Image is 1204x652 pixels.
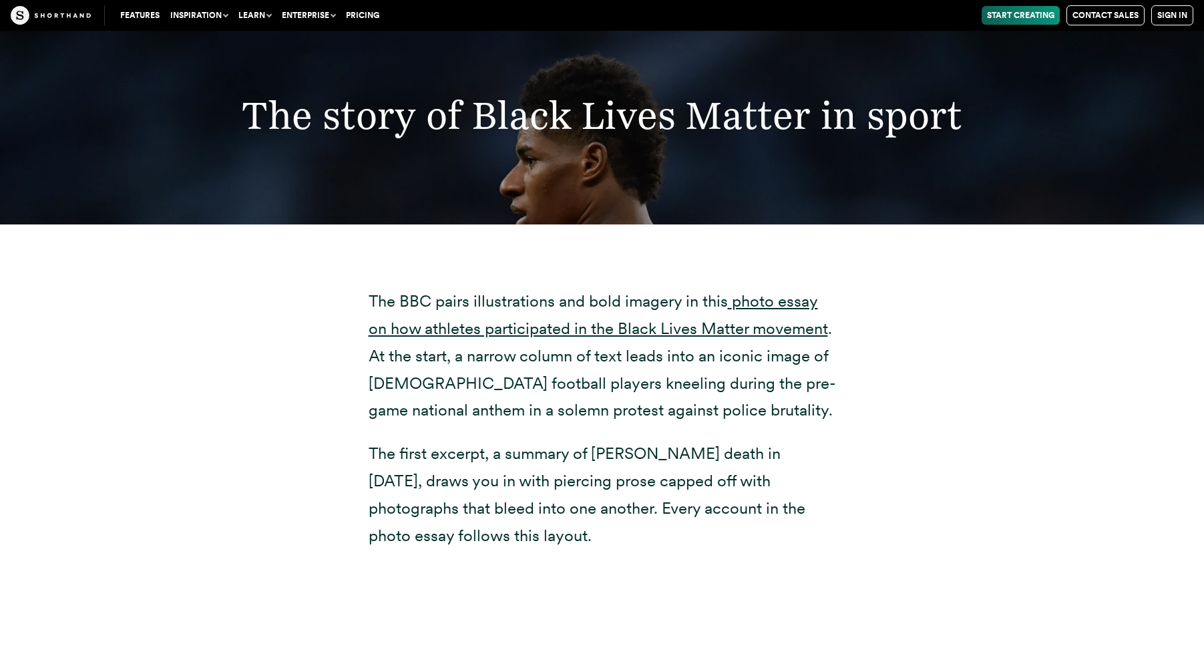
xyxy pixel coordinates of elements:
[115,6,165,25] a: Features
[369,291,828,338] a: photo essay on how athletes participated in the Black Lives Matter movement
[369,440,836,549] p: The first excerpt, a summary of [PERSON_NAME] death in [DATE], draws you in with piercing prose c...
[276,6,341,25] button: Enterprise
[11,6,91,25] img: The Craft
[982,6,1060,25] a: Start Creating
[233,6,276,25] button: Learn
[165,6,233,25] button: Inspiration
[1151,5,1193,25] a: Sign in
[168,92,1036,139] h2: The story of Black Lives Matter in sport
[369,288,836,424] p: The BBC pairs illustrations and bold imagery in this . At the start, a narrow column of text lead...
[341,6,385,25] a: Pricing
[1066,5,1145,25] a: Contact Sales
